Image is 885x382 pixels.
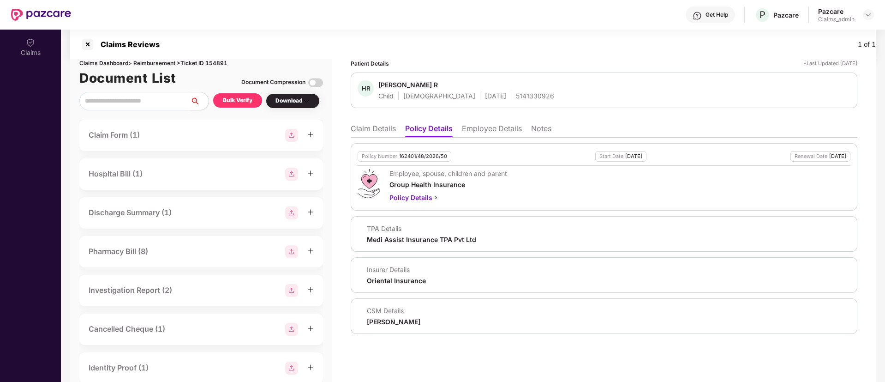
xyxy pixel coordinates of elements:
[190,92,209,110] button: search
[706,11,728,18] div: Get Help
[485,91,506,100] div: [DATE]
[399,153,447,159] div: 162401/48/2026/50
[285,129,298,142] img: svg+xml;base64,PHN2ZyBpZD0iR3JvdXBfMjg4MTMiIGRhdGEtbmFtZT0iR3JvdXAgMjg4MTMiIHhtbG5zPSJodHRwOi8vd3...
[362,153,397,159] div: Policy Number
[773,11,799,19] div: Pazcare
[389,169,507,178] div: Employee, spouse, children and parent
[307,209,314,215] span: plus
[89,285,172,296] div: Investigation Report (2)
[516,91,554,100] div: 5141330926
[11,9,71,21] img: New Pazcare Logo
[462,124,522,137] li: Employee Details
[599,153,623,159] div: Start Date
[367,276,426,285] div: Oriental Insurance
[378,91,394,100] div: Child
[367,317,420,326] div: [PERSON_NAME]
[531,124,551,137] li: Notes
[795,153,827,159] div: Renewal Date
[89,323,165,335] div: Cancelled Cheque (1)
[693,11,702,20] img: svg+xml;base64,PHN2ZyBpZD0iSGVscC0zMngzMiIgeG1sbnM9Imh0dHA6Ly93d3cudzMub3JnLzIwMDAvc3ZnIiB3aWR0aD...
[285,323,298,336] img: svg+xml;base64,PHN2ZyBpZD0iR3JvdXBfMjg4MTMiIGRhdGEtbmFtZT0iR3JvdXAgMjg4MTMiIHhtbG5zPSJodHRwOi8vd3...
[625,153,642,159] div: [DATE]
[307,170,314,176] span: plus
[89,246,148,257] div: Pharmacy Bill (8)
[358,169,380,198] img: svg+xml;base64,PHN2ZyB4bWxucz0iaHR0cDovL3d3dy53My5vcmcvMjAwMC9zdmciIHdpZHRoPSI0OS4zMiIgaGVpZ2h0PS...
[223,96,252,105] div: Bulk Verify
[303,97,310,105] img: svg+xml;base64,PHN2ZyBpZD0iRHJvcGRvd24tMzJ4MzIiIHhtbG5zPSJodHRwOi8vd3d3LnczLm9yZy8yMDAwL3N2ZyIgd2...
[351,59,389,68] div: Patient Details
[241,78,305,87] div: Document Compression
[307,248,314,254] span: plus
[367,235,476,244] div: Medi Assist Insurance TPA Pvt Ltd
[285,245,298,258] img: svg+xml;base64,PHN2ZyBpZD0iR3JvdXBfMjg4MTMiIGRhdGEtbmFtZT0iR3JvdXAgMjg4MTMiIHhtbG5zPSJodHRwOi8vd3...
[285,168,298,181] img: svg+xml;base64,PHN2ZyBpZD0iR3JvdXBfMjg4MTMiIGRhdGEtbmFtZT0iR3JvdXAgMjg4MTMiIHhtbG5zPSJodHRwOi8vd3...
[307,364,314,370] span: plus
[389,180,507,189] div: Group Health Insurance
[307,131,314,138] span: plus
[26,38,35,47] img: svg+xml;base64,PHN2ZyBpZD0iQ2xhaW0iIHhtbG5zPSJodHRwOi8vd3d3LnczLm9yZy8yMDAwL3N2ZyIgd2lkdGg9IjIwIi...
[829,153,846,159] div: [DATE]
[818,16,855,23] div: Claims_admin
[351,124,396,137] li: Claim Details
[367,224,476,233] div: TPA Details
[307,325,314,332] span: plus
[865,11,872,18] img: svg+xml;base64,PHN2ZyBpZD0iRHJvcGRvd24tMzJ4MzIiIHhtbG5zPSJodHRwOi8vd3d3LnczLm9yZy8yMDAwL3N2ZyIgd2...
[285,362,298,375] img: svg+xml;base64,PHN2ZyBpZD0iR3JvdXBfMjg4MTMiIGRhdGEtbmFtZT0iR3JvdXAgMjg4MTMiIHhtbG5zPSJodHRwOi8vd3...
[367,265,426,274] div: Insurer Details
[432,194,440,201] img: svg+xml;base64,PHN2ZyBpZD0iQmFjay0yMHgyMCIgeG1sbnM9Imh0dHA6Ly93d3cudzMub3JnLzIwMDAvc3ZnIiB3aWR0aD...
[89,362,149,374] div: Identity Proof (1)
[275,97,310,105] div: Download
[307,286,314,293] span: plus
[308,75,323,90] img: svg+xml;base64,PHN2ZyBpZD0iVG9nZ2xlLTMyeDMyIiB4bWxucz0iaHR0cDovL3d3dy53My5vcmcvMjAwMC9zdmciIHdpZH...
[367,306,420,315] div: CSM Details
[389,193,507,203] div: Policy Details
[759,9,765,20] span: P
[378,80,438,89] div: [PERSON_NAME] R
[79,59,323,68] div: Claims Dashboard > Reimbursement > Ticket ID 154891
[803,59,857,68] div: *Last Updated [DATE]
[89,207,172,218] div: Discharge Summary (1)
[285,206,298,219] img: svg+xml;base64,PHN2ZyBpZD0iR3JvdXBfMjg4MTMiIGRhdGEtbmFtZT0iR3JvdXAgMjg4MTMiIHhtbG5zPSJodHRwOi8vd3...
[405,124,453,137] li: Policy Details
[89,168,143,180] div: Hospital Bill (1)
[403,91,475,100] div: [DEMOGRAPHIC_DATA]
[190,97,209,105] span: search
[89,129,140,141] div: Claim Form (1)
[79,68,176,88] h1: Document List
[285,284,298,297] img: svg+xml;base64,PHN2ZyBpZD0iR3JvdXBfMjg4MTMiIGRhdGEtbmFtZT0iR3JvdXAgMjg4MTMiIHhtbG5zPSJodHRwOi8vd3...
[95,40,160,49] div: Claims Reviews
[858,39,876,49] div: 1 of 1
[358,80,374,97] div: HR
[818,7,855,16] div: Pazcare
